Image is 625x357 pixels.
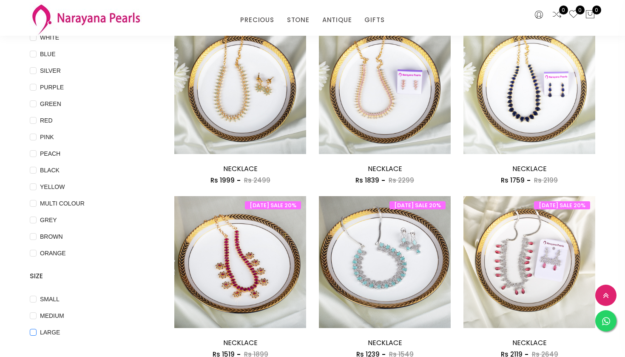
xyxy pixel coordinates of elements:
[37,116,56,125] span: RED
[37,294,63,304] span: SMALL
[534,176,558,185] span: Rs 2199
[322,14,352,26] a: ANTIQUE
[223,338,258,348] a: NECKLACE
[501,176,525,185] span: Rs 1759
[244,176,270,185] span: Rs 2499
[568,9,579,20] a: 0
[37,182,68,191] span: YELLOW
[559,6,568,14] span: 0
[37,99,65,109] span: GREEN
[534,201,590,209] span: [DATE] SALE 20%
[223,164,258,174] a: NECKLACE
[585,9,595,20] button: 0
[37,166,63,175] span: BLACK
[368,338,402,348] a: NECKLACE
[287,14,310,26] a: STONE
[37,311,68,320] span: MEDIUM
[364,14,384,26] a: GIFTS
[592,6,601,14] span: 0
[37,199,88,208] span: MULTI COLOUR
[552,9,562,20] a: 0
[37,33,62,42] span: WHITE
[37,66,64,75] span: SILVER
[37,248,69,258] span: ORANGE
[512,164,547,174] a: NECKLACE
[240,14,274,26] a: PRECIOUS
[389,176,414,185] span: Rs 2299
[37,149,64,158] span: PEACH
[37,132,57,142] span: PINK
[30,271,149,281] h4: SIZE
[355,176,379,185] span: Rs 1839
[210,176,235,185] span: Rs 1999
[37,328,63,337] span: LARGE
[37,215,60,225] span: GREY
[389,201,446,209] span: [DATE] SALE 20%
[576,6,585,14] span: 0
[37,83,67,92] span: PURPLE
[37,232,66,241] span: BROWN
[368,164,402,174] a: NECKLACE
[37,49,59,59] span: BLUE
[512,338,547,348] a: NECKLACE
[245,201,301,209] span: [DATE] SALE 20%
